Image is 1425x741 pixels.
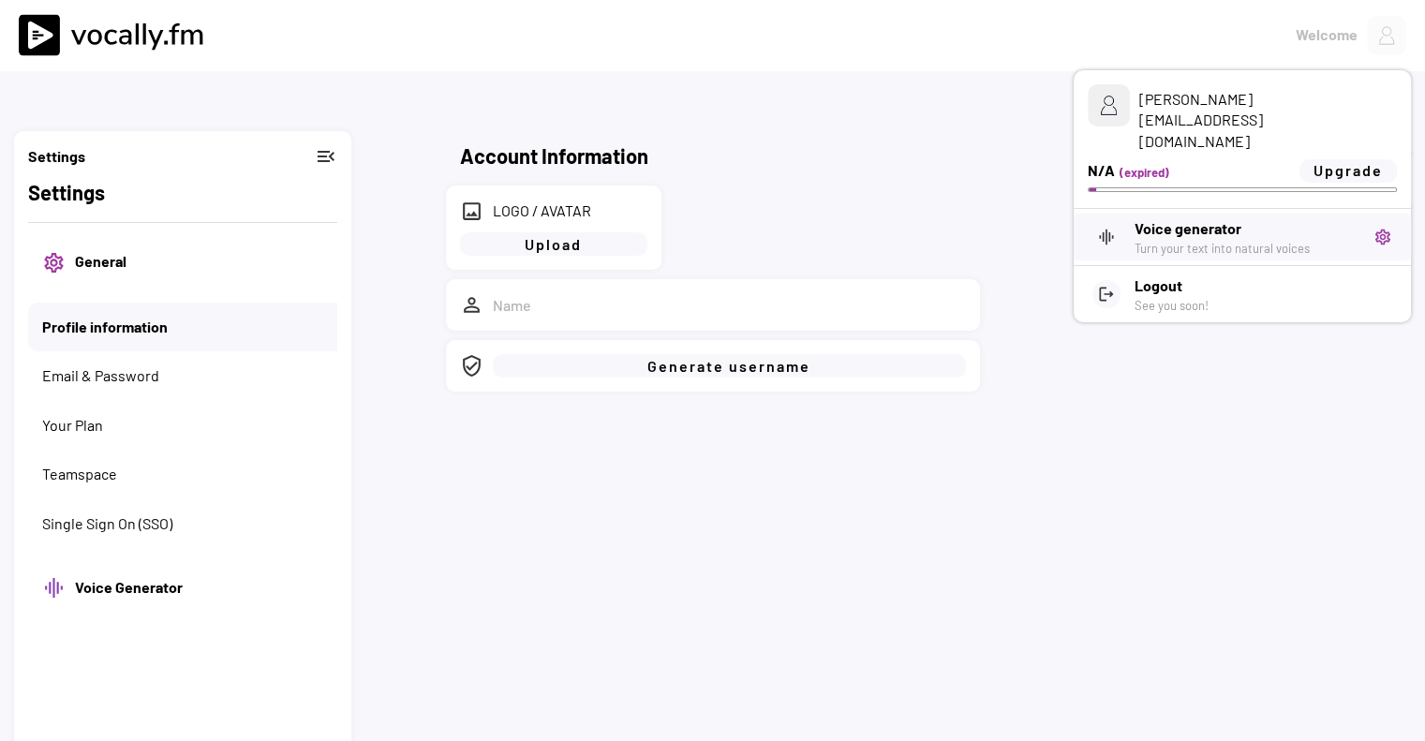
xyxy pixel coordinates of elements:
[1373,228,1392,246] button: settings
[1135,297,1397,314] div: See you soon!
[1088,84,1130,126] img: Profile%20Placeholder.png
[42,317,337,337] button: Profile information
[75,576,323,599] h3: Voice Generator
[42,365,337,386] button: Email & Password
[460,232,647,256] button: Upload
[460,293,483,317] button: person_outline
[1139,89,1359,152] div: [PERSON_NAME][EMAIL_ADDRESS][DOMAIN_NAME]
[1088,159,1115,182] div: N/A
[460,141,648,171] h2: Account Information
[42,464,323,484] button: Teamspace
[1097,228,1116,246] button: multitrack_audio
[493,354,966,378] button: Generate username
[483,293,966,317] input: Name
[1092,188,1394,193] div: 0%
[1120,164,1295,181] div: (expired)
[315,145,337,168] button: menu_open
[19,14,215,56] img: vocally%20logo.svg
[42,415,323,436] button: Your Plan
[1135,217,1359,240] h3: Voice generator
[1135,240,1359,257] div: Turn your text into natural voices
[1135,274,1397,297] h3: Logout
[1367,16,1406,55] img: Profile%20Placeholder.png
[1097,285,1116,304] button: logout
[460,354,483,378] button: verified_user
[460,200,483,223] button: image
[1299,159,1397,183] button: Upgrade
[75,251,323,272] button: General
[28,145,85,168] h3: Settings
[28,177,337,208] h2: Settings
[42,513,337,534] button: Single Sign On (SSO)
[42,576,66,600] button: multitrack_audio
[1296,23,1358,46] div: Welcome
[42,251,66,274] button: settings
[493,200,591,221] div: LOGO / AVATAR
